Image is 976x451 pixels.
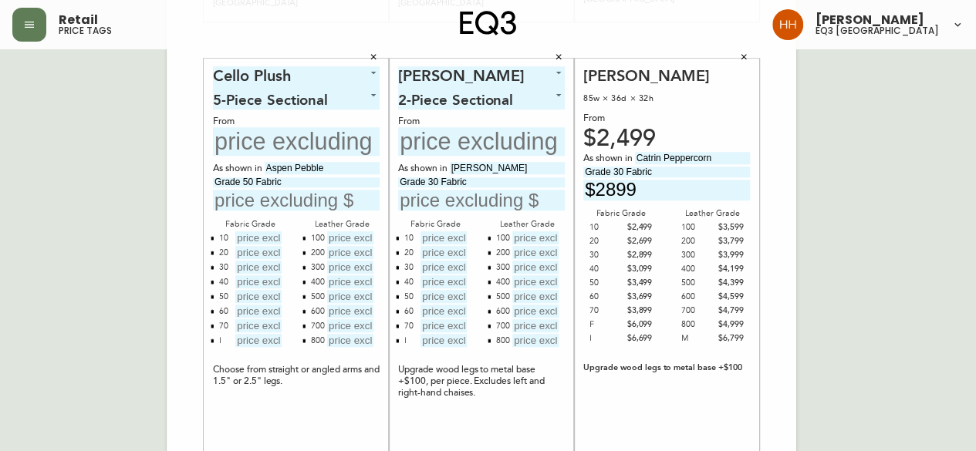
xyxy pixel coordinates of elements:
div: From [213,116,380,127]
div: $4,399 [712,276,744,290]
div: [PERSON_NAME] [583,66,750,86]
div: 800 [496,334,510,348]
input: price excluding $ [420,261,467,274]
div: Leather Grade [305,217,380,231]
div: $4,999 [712,318,744,332]
div: 400 [496,275,510,290]
div: 200 [681,234,713,248]
span: As shown in [213,162,265,176]
input: price excluding $ [235,275,282,288]
div: Leather Grade [490,217,565,231]
div: $3,099 [621,262,653,276]
input: price excluding $ [420,305,467,318]
div: $6,799 [712,332,744,345]
div: $3,699 [621,290,653,304]
input: price excluding $ [512,334,559,347]
div: From [46,109,213,123]
div: $2,699 [621,234,653,248]
div: 100 [681,220,713,234]
input: price excluding $ [235,231,282,244]
div: Fabric Grade [583,207,658,220]
div: 60 [219,305,228,319]
div: Cello [213,66,380,86]
div: Upgrade wood legs to metal base +$100, per piece. Excludes left and right-hand chaises. [398,364,565,399]
input: price excluding $ [512,275,559,288]
input: price excluding $ [420,275,467,288]
div: M [681,332,713,345]
div: $2,899 [621,248,653,262]
div: 30 [404,261,414,275]
input: price excluding $ [213,190,380,210]
div: F [589,318,621,332]
input: price excluding $ [512,246,559,259]
input: price excluding $ [512,231,559,244]
div: 2-Piece Sectional [213,86,380,109]
input: price excluding $ [235,334,282,347]
div: $4,199 [712,262,744,276]
div: 300 [681,248,713,262]
input: price excluding $ [420,319,467,332]
div: Fabric Grade [213,217,288,231]
div: $4,799 [712,304,744,318]
div: 50 [589,276,621,290]
div: $3,999 [712,248,744,262]
div: $2,499 [583,132,750,146]
span: As shown in [398,162,450,176]
div: Leather Grade [675,207,750,220]
div: 20 [404,246,414,261]
div: 600 [496,305,510,319]
div: 10 [219,231,228,246]
div: From [398,116,565,127]
h5: price tags [59,26,112,35]
input: price excluding $ [512,319,559,332]
div: 60 [404,305,414,319]
span: As shown in [583,152,635,166]
div: 10 [589,220,621,234]
span: Retail [59,14,98,26]
div: 70 [404,319,414,334]
input: price excluding $ [235,290,282,303]
div: 200 [311,246,325,261]
input: fabric/leather and leg [265,162,380,174]
input: price excluding $ [213,127,380,156]
div: $3,799 [712,234,744,248]
input: price excluding $ [235,261,282,274]
div: 800 [681,318,713,332]
div: Fabric Grade [398,217,473,231]
img: logo [460,11,517,35]
input: price excluding $ [398,127,565,156]
input: price excluding $ [420,246,467,259]
div: 800 [311,334,325,348]
input: fabric/leather and leg [635,152,750,164]
input: price excluding $ [583,180,750,200]
div: 50 [404,290,414,305]
div: 40 [404,275,414,290]
div: 100 [496,231,510,246]
div: Choose from straight or angled arms and 1.5" or 2.5" legs. [213,364,380,387]
div: Upgrade wood legs to metal base +$100 [583,361,750,375]
div: 700 [311,319,325,334]
div: I [404,334,407,348]
div: 60 [589,290,621,304]
img: 6b766095664b4c6b511bd6e414aa3971 [772,9,803,40]
div: 600 [681,290,713,304]
div: 85w × 36d × 32h [583,92,750,106]
div: 400 [681,262,713,276]
div: 300 [496,261,510,275]
input: price excluding $ [420,231,467,244]
input: price excluding $ [398,190,565,210]
div: 50 [219,290,228,305]
div: Cello [398,66,565,86]
div: Remi Sofa [46,63,213,82]
div: $3,899 [621,304,653,318]
input: price excluding $ [327,231,373,244]
div: 100 [311,231,325,246]
div: 500 [681,276,713,290]
div: 500 [496,290,510,305]
input: price excluding $ [327,319,373,332]
div: $4,599 [712,290,744,304]
h5: eq3 [GEOGRAPHIC_DATA] [816,26,939,35]
div: 30 [219,261,228,275]
div: 200 [496,246,510,261]
span: [PERSON_NAME] [816,14,924,26]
